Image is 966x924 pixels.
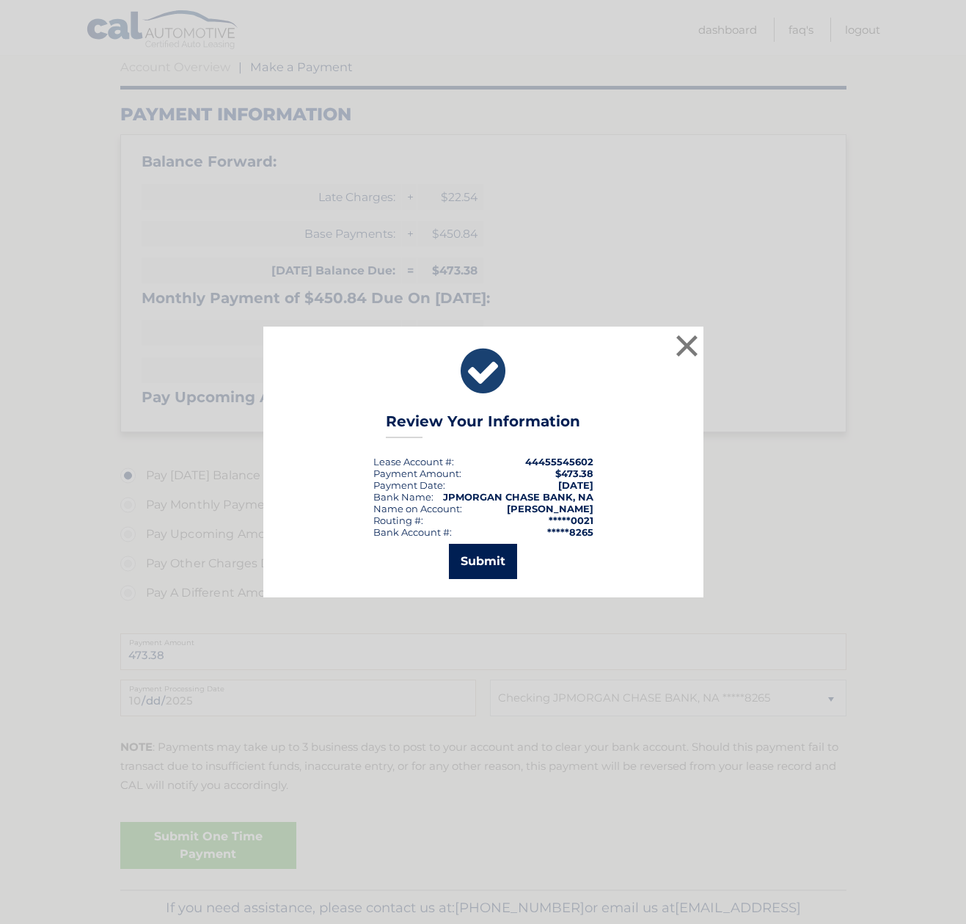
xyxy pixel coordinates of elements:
[386,412,580,438] h3: Review Your Information
[555,468,593,479] span: $473.38
[525,456,593,468] strong: 44455545602
[443,491,593,503] strong: JPMORGAN CHASE BANK, NA
[373,456,454,468] div: Lease Account #:
[373,491,433,503] div: Bank Name:
[373,479,443,491] span: Payment Date
[373,514,423,526] div: Routing #:
[373,479,445,491] div: :
[507,503,593,514] strong: [PERSON_NAME]
[373,526,452,538] div: Bank Account #:
[373,503,462,514] div: Name on Account:
[373,468,461,479] div: Payment Amount:
[673,331,702,360] button: ×
[558,479,593,491] span: [DATE]
[449,544,517,579] button: Submit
